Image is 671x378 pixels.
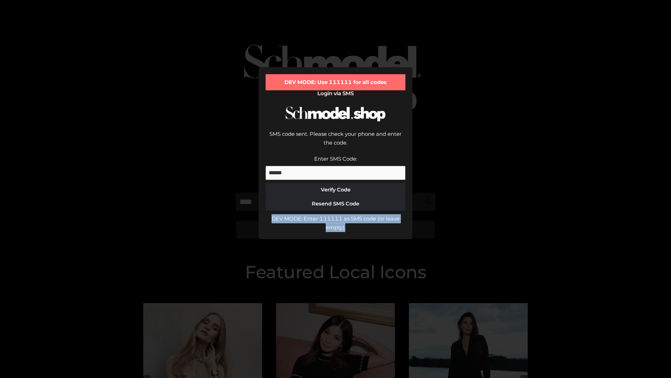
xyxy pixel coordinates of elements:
label: Enter SMS Code: [314,155,357,162]
div: SMS code sent. Please check your phone and enter the code. [266,129,405,154]
img: Schmodel Logo [283,100,388,128]
div: DEV MODE: Use 111111 for all codes [266,74,405,90]
button: Verify Code [266,183,405,197]
div: DEV MODE: Enter 111111 as SMS code (or leave empty). [266,214,405,232]
h2: Login via SMS [266,90,405,97]
button: Resend SMS Code [266,197,405,211]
